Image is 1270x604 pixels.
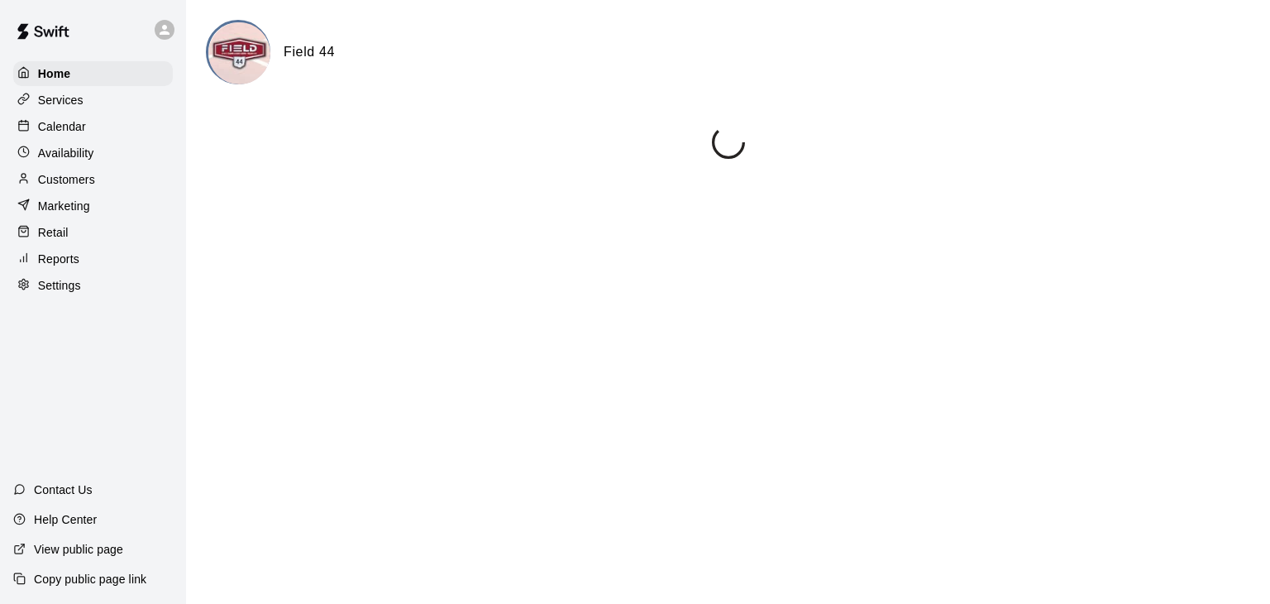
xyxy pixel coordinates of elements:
[34,482,93,498] p: Contact Us
[13,114,173,139] a: Calendar
[38,277,81,294] p: Settings
[13,247,173,271] a: Reports
[34,541,123,558] p: View public page
[284,41,335,63] h6: Field 44
[13,88,173,113] a: Services
[13,167,173,192] a: Customers
[38,145,94,161] p: Availability
[13,194,173,218] a: Marketing
[38,224,69,241] p: Retail
[13,273,173,298] a: Settings
[34,571,146,587] p: Copy public page link
[38,65,71,82] p: Home
[13,220,173,245] a: Retail
[38,92,84,108] p: Services
[34,511,97,528] p: Help Center
[38,118,86,135] p: Calendar
[38,171,95,188] p: Customers
[38,251,79,267] p: Reports
[13,61,173,86] a: Home
[13,141,173,165] a: Availability
[38,198,90,214] p: Marketing
[208,22,270,84] img: Field 44 logo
